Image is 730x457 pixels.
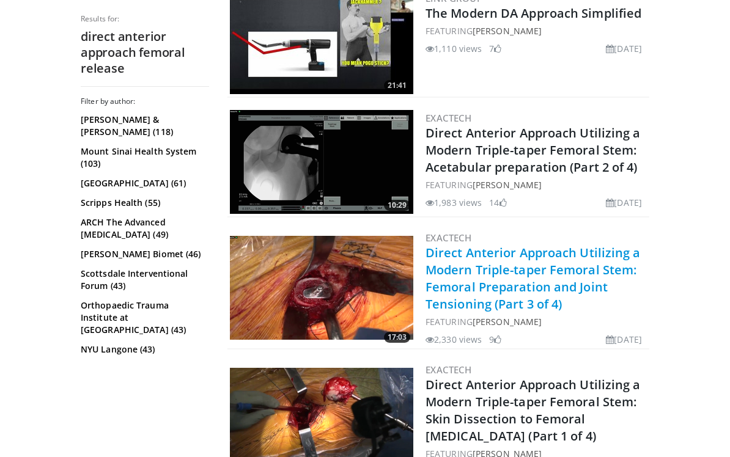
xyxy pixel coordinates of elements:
a: Exactech [426,232,471,244]
a: [PERSON_NAME] [473,25,542,37]
li: 1,110 views [426,42,482,55]
a: Direct Anterior Approach Utilizing a Modern Triple-taper Femoral Stem: Femoral Preparation and Jo... [426,244,641,312]
a: [PERSON_NAME] [473,316,542,327]
li: 9 [489,333,501,346]
li: 7 [489,42,501,55]
a: Scripps Health (55) [81,197,206,209]
span: 10:29 [384,200,410,211]
a: Mount Sinai Health System (103) [81,145,206,170]
a: NYU Langone (43) [81,343,206,356]
a: ARCH The Advanced [MEDICAL_DATA] (49) [81,216,206,241]
h3: Filter by author: [81,97,209,106]
img: a016175a-889f-4692-9131-f7ddef75d59f.png.300x170_q85_crop-smart_upscale.png [230,110,413,214]
li: 14 [489,196,506,209]
a: Exactech [426,112,471,124]
a: Direct Anterior Approach Utilizing a Modern Triple-taper Femoral Stem: Skin Dissection to Femoral... [426,376,641,444]
p: Results for: [81,14,209,24]
a: 10:29 [230,110,413,214]
a: The Modern DA Approach Simplified [426,5,641,21]
a: 17:03 [230,236,413,340]
li: 2,330 views [426,333,482,346]
a: Direct Anterior Approach Utilizing a Modern Triple-taper Femoral Stem: Acetabular preparation (Pa... [426,125,641,175]
span: 21:41 [384,80,410,91]
li: [DATE] [606,42,642,55]
a: [GEOGRAPHIC_DATA] (61) [81,177,206,189]
a: [PERSON_NAME] Biomet (46) [81,248,206,260]
a: [PERSON_NAME] & [PERSON_NAME] (118) [81,114,206,138]
a: Exactech [426,364,471,376]
div: FEATURING [426,24,647,37]
span: 17:03 [384,332,410,343]
div: FEATURING [426,315,647,328]
div: FEATURING [426,178,647,191]
a: [PERSON_NAME] [473,179,542,191]
li: [DATE] [606,333,642,346]
li: [DATE] [606,196,642,209]
img: bf967436-92b2-4245-af75-84d1f9b8a725.png.300x170_q85_crop-smart_upscale.png [230,236,413,340]
li: 1,983 views [426,196,482,209]
h2: direct anterior approach femoral release [81,29,209,76]
a: Scottsdale Interventional Forum (43) [81,268,206,292]
a: Orthopaedic Trauma Institute at [GEOGRAPHIC_DATA] (43) [81,299,206,336]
